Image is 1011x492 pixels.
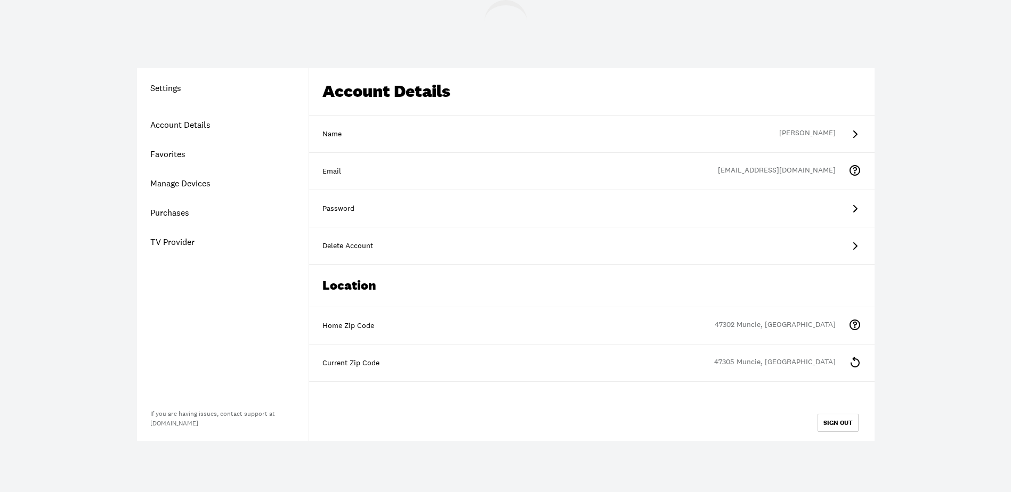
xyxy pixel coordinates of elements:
[715,319,848,332] div: 47302 Muncie, [GEOGRAPHIC_DATA]
[322,241,861,251] div: Delete Account
[309,265,875,307] div: Location
[150,409,275,428] a: If you are having issues, contact support at[DOMAIN_NAME]
[779,128,848,141] div: [PERSON_NAME]
[137,169,309,198] a: Manage Devices
[322,166,861,177] div: Email
[322,203,861,214] div: Password
[714,357,848,370] div: 47305 Muncie, [GEOGRAPHIC_DATA]
[137,81,309,94] h1: Settings
[322,321,861,331] div: Home Zip Code
[137,198,309,227] a: Purchases
[137,110,309,140] a: Account Details
[137,227,309,257] a: TV Provider
[309,68,875,116] div: Account Details
[818,414,859,432] button: SIGN OUT
[718,165,848,178] div: [EMAIL_ADDRESS][DOMAIN_NAME]
[137,140,309,169] a: Favorites
[322,358,861,368] div: Current Zip Code
[322,129,861,140] div: Name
